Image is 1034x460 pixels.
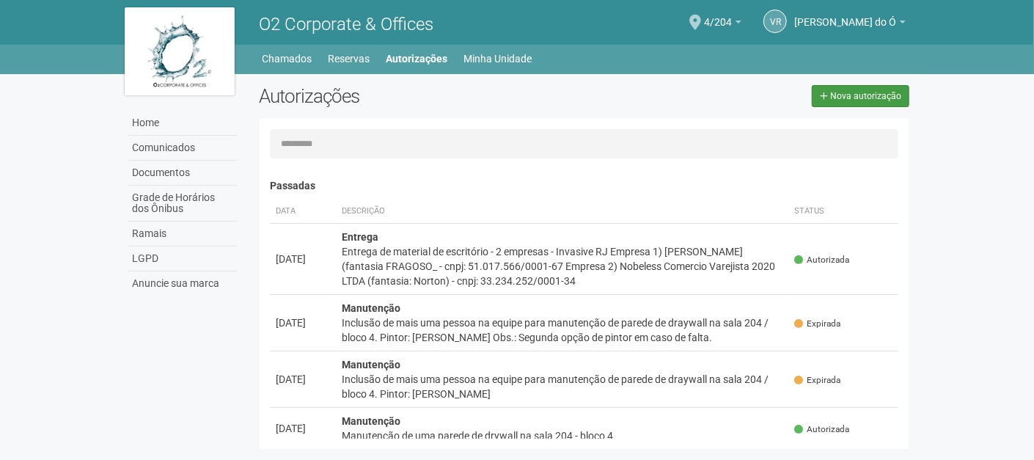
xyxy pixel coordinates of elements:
img: logo.jpg [125,7,235,95]
a: Minha Unidade [463,48,532,69]
div: [DATE] [276,421,330,436]
a: Nova autorização [812,85,909,107]
strong: Manutenção [342,302,400,314]
div: Manutenção de uma parede de drywall na sala 204 - bloco 4 [342,428,782,443]
a: Grade de Horários dos Ônibus [128,186,237,222]
a: LGPD [128,247,237,271]
a: 4/204 [704,18,741,30]
a: Anuncie sua marca [128,271,237,296]
span: Expirada [794,318,840,330]
th: Descrição [336,200,788,224]
a: Autorizações [386,48,447,69]
a: [PERSON_NAME] do Ó [794,18,906,30]
h2: Autorizações [259,85,573,107]
span: Viviane Rocha do Ó [794,2,896,28]
div: Inclusão de mais uma pessoa na equipe para manutenção de parede de draywall na sala 204 / bloco 4... [342,372,782,401]
th: Status [788,200,898,224]
a: Reservas [328,48,370,69]
a: VR [763,10,787,33]
a: Home [128,111,237,136]
span: Expirada [794,374,840,387]
strong: Manutenção [342,415,400,427]
strong: Manutenção [342,359,400,370]
a: Documentos [128,161,237,186]
span: O2 Corporate & Offices [259,14,433,34]
span: Autorizada [794,254,849,266]
th: Data [270,200,336,224]
a: Ramais [128,222,237,247]
h4: Passadas [270,180,898,191]
a: Comunicados [128,136,237,161]
span: Nova autorização [830,91,901,101]
div: [DATE] [276,252,330,266]
strong: Entrega [342,231,378,243]
a: Chamados [262,48,312,69]
div: [DATE] [276,315,330,330]
span: Autorizada [794,423,849,436]
div: [DATE] [276,372,330,387]
span: 4/204 [704,2,732,28]
div: Entrega de material de escritório - 2 empresas - Invasive RJ Empresa 1) [PERSON_NAME] (fantasia F... [342,244,782,288]
div: Inclusão de mais uma pessoa na equipe para manutenção de parede de draywall na sala 204 / bloco 4... [342,315,782,345]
